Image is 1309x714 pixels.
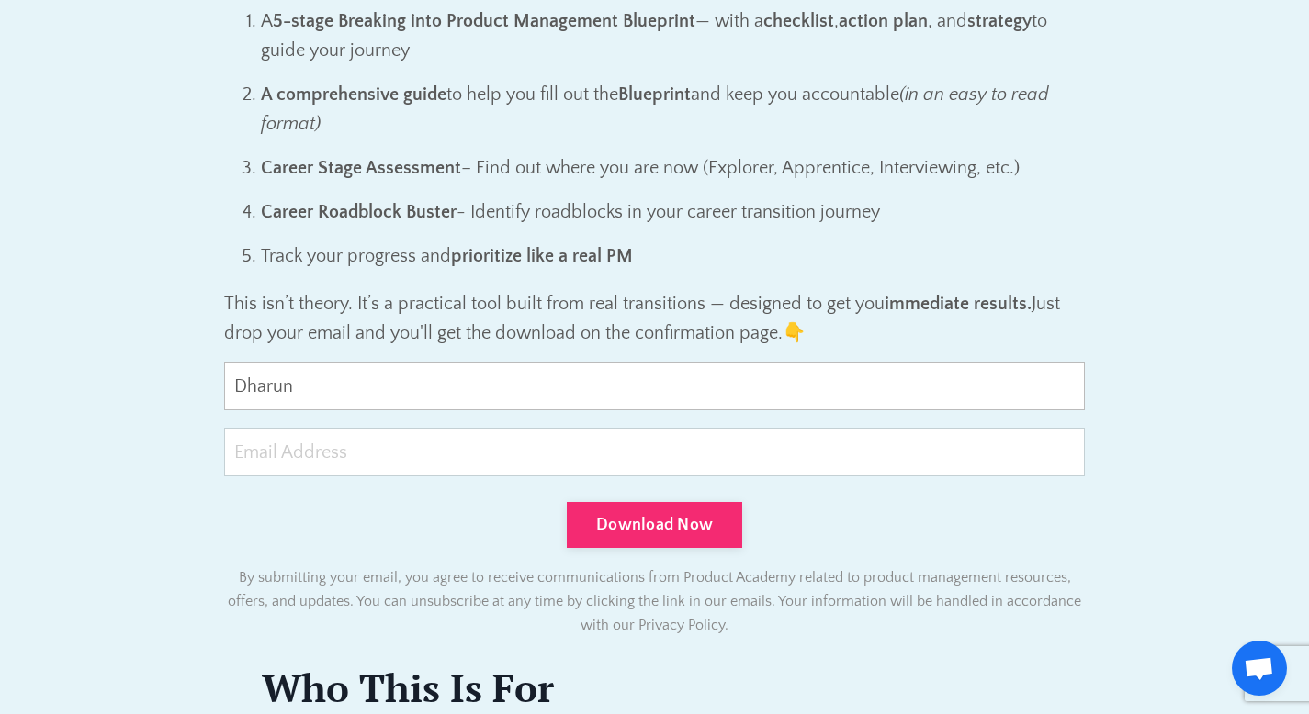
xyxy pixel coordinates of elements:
[451,246,633,266] strong: prioritize like a real PM
[885,294,1032,314] strong: immediate results.
[261,158,461,178] strong: Career Stage Assessment
[261,197,1086,227] p: - Identify roadblocks in your career transition journey
[261,80,1086,139] p: to help you fill out the and keep you accountable
[224,428,1086,476] input: Email Address
[1232,641,1287,696] a: Open chat
[839,11,928,31] strong: action plan
[967,11,1032,31] strong: strategy
[618,84,691,105] strong: Blueprint
[763,11,834,31] strong: checklist
[224,289,1086,348] p: This isn’t theory. It’s a practical tool built from real transitions — designed to get you Just d...
[567,502,742,548] button: Download Now
[261,6,1086,65] p: A — with a , , and to guide your journey
[261,202,457,222] strong: Career Roadblock Buster
[224,566,1086,637] p: By submitting your email, you agree to receive communications from Product Academy related to pro...
[261,84,446,105] strong: A comprehensive guide
[262,662,554,713] b: Who This Is For
[273,11,695,31] strong: 5-stage Breaking into Product Management Blueprint
[261,153,1086,183] p: – Find out where you are now (Explorer, Apprentice, Interviewing, etc.)
[224,362,1086,410] input: First Name
[261,241,1086,271] p: Track your progress and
